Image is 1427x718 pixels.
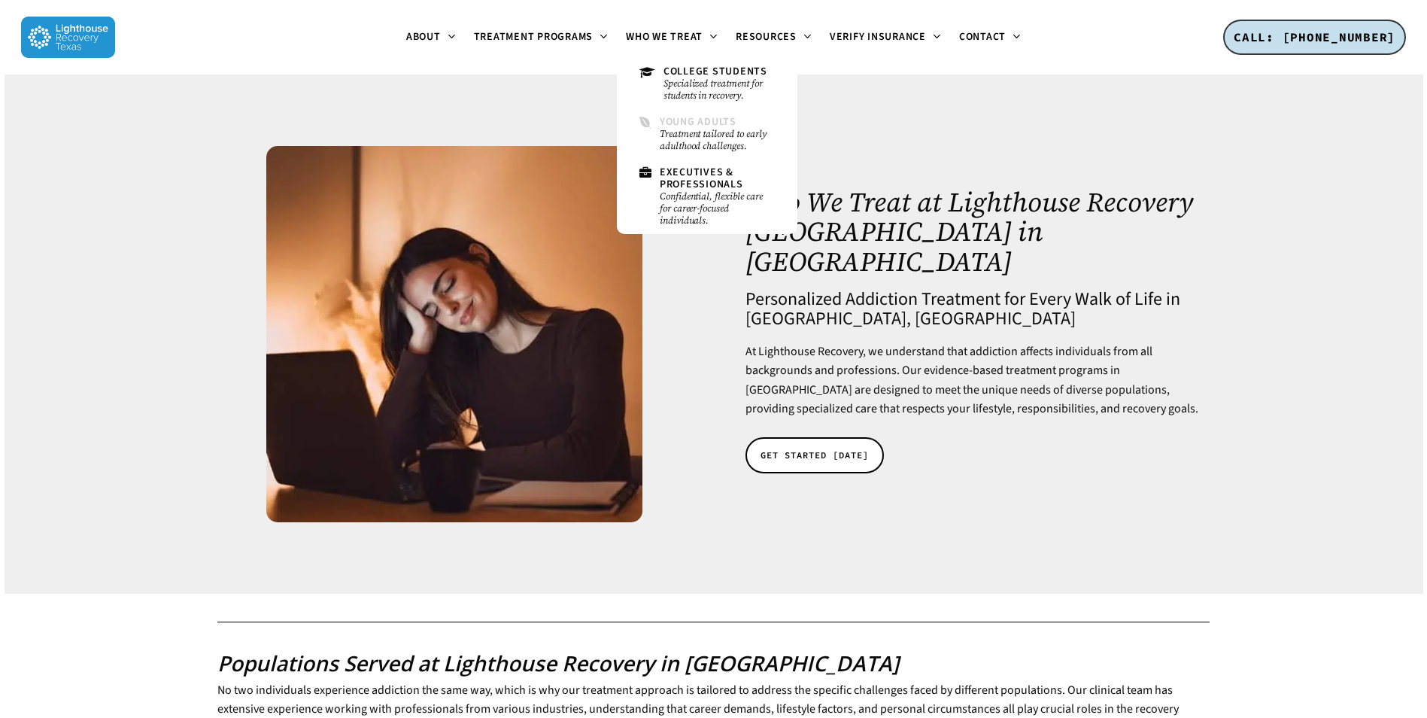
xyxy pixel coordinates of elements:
span: About [406,29,441,44]
a: Executives & ProfessionalsConfidential, flexible care for career-focused individuals. [632,160,782,234]
img: Lighthouse Recovery Texas [21,17,115,58]
span: CALL: [PHONE_NUMBER] [1234,29,1395,44]
a: Verify Insurance [821,32,950,44]
a: Who We Treat [617,32,727,44]
a: College StudentsSpecialized treatment for students in recovery. [632,59,782,109]
span: Resources [736,29,797,44]
span: Executives & Professionals [660,165,743,191]
span: Contact [959,29,1006,44]
span: At Lighthouse Recovery, we understand that addiction affects individuals from all backgrounds and... [745,343,1198,418]
a: Resources [727,32,821,44]
span: Verify Insurance [830,29,926,44]
a: GET STARTED [DATE] [745,437,884,473]
small: Treatment tailored to early adulthood challenges. [660,128,775,152]
a: Treatment Programs [465,32,618,44]
span: Treatment Programs [474,29,594,44]
span: Who We Treat [626,29,703,44]
h1: Who We Treat at Lighthouse Recovery [GEOGRAPHIC_DATA] in [GEOGRAPHIC_DATA] [745,187,1201,277]
a: Contact [950,32,1030,44]
span: Young Adults [660,114,736,129]
span: College Students [663,64,767,79]
a: Young AdultsTreatment tailored to early adulthood challenges. [632,109,782,160]
small: Specialized treatment for students in recovery. [663,78,775,102]
h4: Personalized Addiction Treatment for Every Walk of Life in [GEOGRAPHIC_DATA], [GEOGRAPHIC_DATA] [745,290,1201,329]
a: About [397,32,465,44]
img: Tired woman massaging temples, suffering from headache after computer work, sitting at desk with ... [266,146,642,522]
b: Populations Served at Lighthouse Recovery in [GEOGRAPHIC_DATA] [217,649,899,677]
small: Confidential, flexible care for career-focused individuals. [660,190,775,227]
a: CALL: [PHONE_NUMBER] [1223,20,1406,56]
span: GET STARTED [DATE] [761,448,869,463]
